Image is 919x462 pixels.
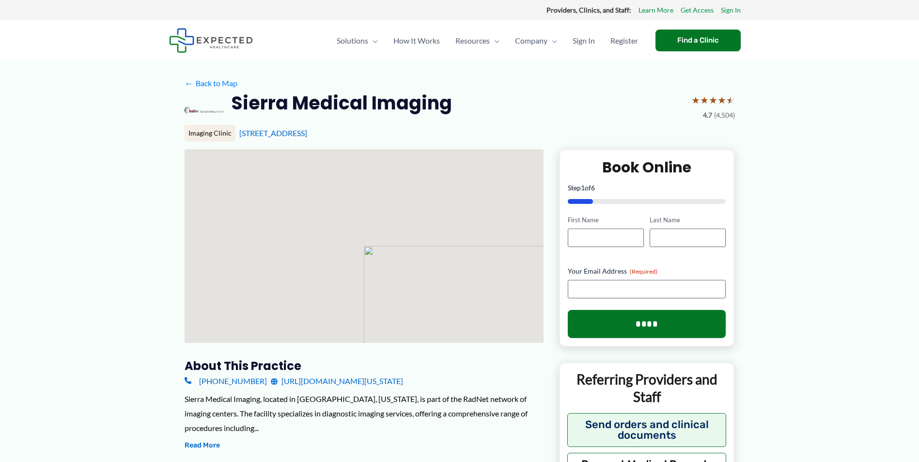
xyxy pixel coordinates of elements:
span: ★ [700,91,709,109]
span: ← [185,78,194,88]
a: ←Back to Map [185,76,237,91]
h2: Book Online [568,158,726,177]
span: Register [610,24,638,58]
a: Sign In [565,24,603,58]
div: Imaging Clinic [185,125,235,141]
p: Referring Providers and Staff [567,370,727,406]
a: ResourcesMenu Toggle [448,24,507,58]
span: (4,504) [714,109,735,122]
a: Get Access [681,4,714,16]
h3: About this practice [185,358,544,373]
h2: Sierra Medical Imaging [231,91,452,115]
span: Resources [455,24,490,58]
a: SolutionsMenu Toggle [329,24,386,58]
button: Read More [185,440,220,451]
span: (Required) [630,268,657,275]
span: 1 [581,184,585,192]
span: ★ [709,91,717,109]
span: Sign In [573,24,595,58]
div: Sierra Medical Imaging, located in [GEOGRAPHIC_DATA], [US_STATE], is part of the RadNet network o... [185,392,544,435]
a: How It Works [386,24,448,58]
span: Menu Toggle [547,24,557,58]
nav: Primary Site Navigation [329,24,646,58]
a: Register [603,24,646,58]
span: ★ [691,91,700,109]
strong: Providers, Clinics, and Staff: [546,6,631,14]
label: Your Email Address [568,266,726,276]
a: Sign In [721,4,741,16]
span: 4.7 [703,109,712,122]
a: [PHONE_NUMBER] [185,374,267,388]
button: Send orders and clinical documents [567,413,727,447]
span: Menu Toggle [490,24,499,58]
span: ★ [717,91,726,109]
a: CompanyMenu Toggle [507,24,565,58]
label: First Name [568,216,644,225]
a: [URL][DOMAIN_NAME][US_STATE] [271,374,403,388]
span: Company [515,24,547,58]
span: 6 [591,184,595,192]
p: Step of [568,185,726,191]
span: How It Works [393,24,440,58]
a: Learn More [639,4,673,16]
label: Last Name [650,216,726,225]
span: Solutions [337,24,368,58]
img: Expected Healthcare Logo - side, dark font, small [169,28,253,53]
a: Find a Clinic [655,30,741,51]
span: ★ [726,91,735,109]
span: Menu Toggle [368,24,378,58]
a: [STREET_ADDRESS] [239,128,307,138]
